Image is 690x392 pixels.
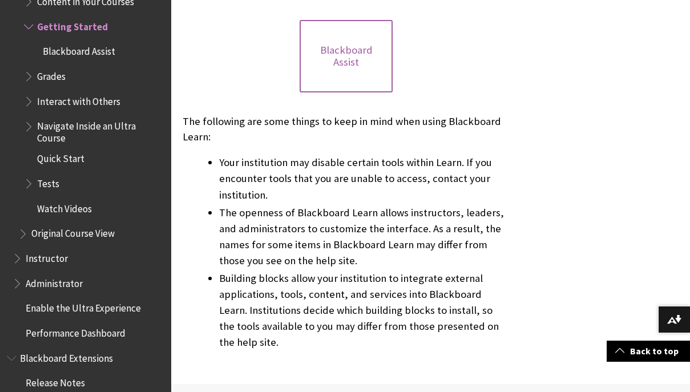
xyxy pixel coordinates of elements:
span: Instructor [26,249,68,264]
a: Back to top [607,341,690,362]
span: Interact with Others [37,92,120,107]
span: Quick Start [37,149,84,165]
p: The following are some things to keep in mind when using Blackboard Learn: [183,114,510,144]
span: Administrator [26,274,83,289]
a: Blackboard Assist [300,20,392,92]
span: Grades [37,67,66,82]
span: Getting Started [37,17,108,33]
li: The openness of Blackboard Learn allows instructors, leaders, and administrators to customize the... [219,205,510,269]
span: Enable the Ultra Experience [26,299,141,314]
span: Watch Videos [37,199,92,215]
span: Navigate Inside an Ultra Course [37,117,163,144]
li: Your institution may disable certain tools within Learn. If you encounter tools that you are unab... [219,155,510,203]
span: Blackboard Assist [43,42,115,58]
li: Building blocks allow your institution to integrate external applications, tools, content, and se... [219,270,510,350]
span: Release Notes [26,374,85,389]
span: Original Course View [31,224,115,240]
span: Blackboard Extensions [20,349,113,364]
span: Tests [37,174,59,189]
span: Performance Dashboard [26,324,126,339]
